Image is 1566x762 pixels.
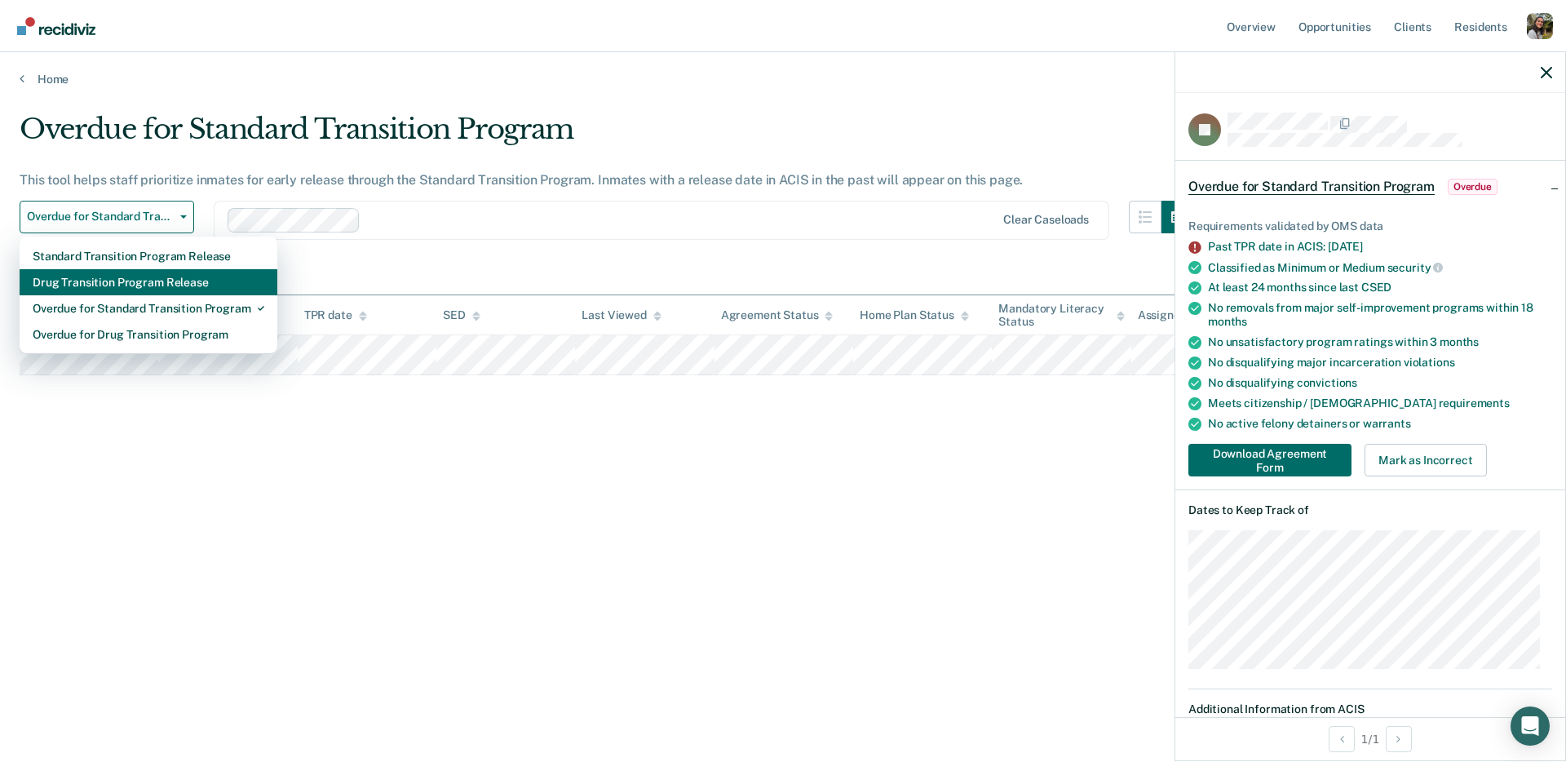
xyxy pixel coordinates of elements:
span: warrants [1363,417,1411,430]
span: convictions [1297,376,1357,389]
dt: Dates to Keep Track of [1188,503,1552,517]
div: Overdue for Drug Transition Program [33,321,264,348]
span: requirements [1439,397,1510,410]
span: CSED [1361,281,1391,294]
button: Download Agreement Form [1188,444,1351,476]
button: Next Opportunity [1386,726,1412,752]
div: No unsatisfactory program ratings within 3 [1208,335,1552,349]
div: No disqualifying [1208,376,1552,390]
span: Overdue for Standard Transition Program [1188,179,1435,195]
div: Clear caseloads [1003,213,1089,227]
div: Open Intercom Messenger [1511,707,1550,746]
span: Overdue [1448,179,1497,195]
div: SED [443,308,480,322]
button: Mark as Incorrect [1365,444,1487,476]
div: Requirements validated by OMS data [1188,219,1552,233]
div: Overdue for Standard Transition Program [33,295,264,321]
button: Profile dropdown button [1527,13,1553,39]
button: Previous Opportunity [1329,726,1355,752]
img: Recidiviz [17,17,95,35]
a: Home [20,72,1546,86]
div: Classified as Minimum or Medium [1208,260,1552,275]
div: Standard Transition Program Release [33,243,264,269]
div: Overdue for Standard Transition ProgramOverdue [1175,161,1565,213]
span: violations [1404,356,1455,369]
span: months [1208,315,1247,328]
div: At least 24 months since last [1208,281,1552,295]
div: No removals from major self-improvement programs within 18 [1208,301,1552,329]
span: security [1387,261,1444,274]
div: Last Viewed [582,308,661,322]
div: 1 / 1 [1175,717,1565,760]
span: months [1440,335,1479,348]
div: TPR date [304,308,367,322]
div: No active felony detainers or [1208,417,1552,431]
div: Past TPR date in ACIS: [DATE] [1208,240,1552,254]
div: Dropdown Menu [20,237,277,354]
div: Mandatory Literacy Status [998,302,1124,330]
div: Assigned to [1138,308,1214,322]
div: Agreement Status [721,308,834,322]
div: Meets citizenship / [DEMOGRAPHIC_DATA] [1208,397,1552,410]
span: Overdue for Standard Transition Program [27,210,174,224]
a: Navigate to form link [1188,444,1358,476]
div: Home Plan Status [860,308,969,322]
dt: Additional Information from ACIS [1188,702,1552,716]
div: Drug Transition Program Release [33,269,264,295]
div: Overdue for Standard Transition Program [20,113,1194,159]
div: No disqualifying major incarceration [1208,356,1552,370]
div: This tool helps staff prioritize inmates for early release through the Standard Transition Progra... [20,172,1194,188]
